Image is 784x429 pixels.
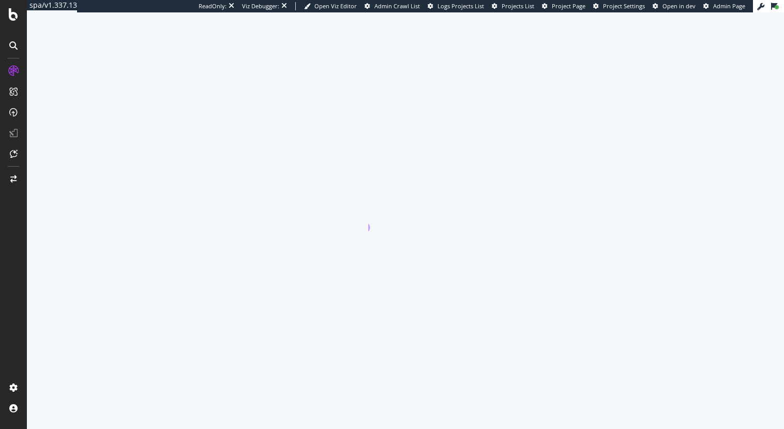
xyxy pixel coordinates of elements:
[552,2,585,10] span: Project Page
[242,2,279,10] div: Viz Debugger:
[365,2,420,10] a: Admin Crawl List
[368,194,443,231] div: animation
[304,2,357,10] a: Open Viz Editor
[703,2,745,10] a: Admin Page
[713,2,745,10] span: Admin Page
[492,2,534,10] a: Projects List
[603,2,645,10] span: Project Settings
[438,2,484,10] span: Logs Projects List
[374,2,420,10] span: Admin Crawl List
[502,2,534,10] span: Projects List
[593,2,645,10] a: Project Settings
[542,2,585,10] a: Project Page
[653,2,696,10] a: Open in dev
[428,2,484,10] a: Logs Projects List
[199,2,227,10] div: ReadOnly:
[314,2,357,10] span: Open Viz Editor
[662,2,696,10] span: Open in dev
